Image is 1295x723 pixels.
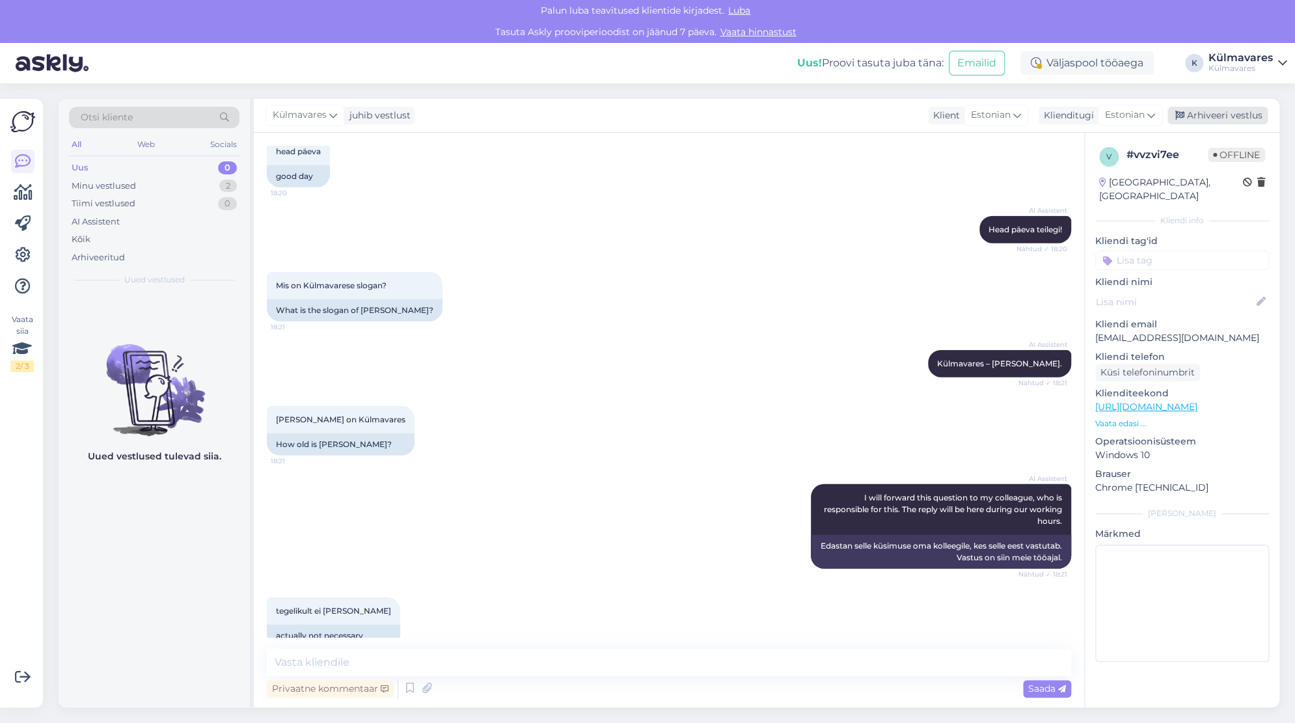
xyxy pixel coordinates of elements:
[267,165,330,187] div: good day
[1106,152,1111,161] span: v
[72,233,90,246] div: Kõik
[1095,364,1200,381] div: Küsi telefoninumbrit
[267,299,443,321] div: What is the slogan of [PERSON_NAME]?
[271,188,320,198] span: 18:20
[72,251,125,264] div: Arhiveeritud
[344,109,411,122] div: juhib vestlust
[971,108,1011,122] span: Estonian
[1016,244,1067,254] span: Nähtud ✓ 18:20
[218,197,237,210] div: 0
[124,274,185,286] span: Uued vestlused
[276,606,391,616] span: tegelikult ei [PERSON_NAME]
[1208,148,1265,162] span: Offline
[81,111,133,124] span: Otsi kliente
[1095,435,1269,448] p: Operatsioonisüsteem
[1095,318,1269,331] p: Kliendi email
[1039,109,1094,122] div: Klienditugi
[1095,401,1197,413] a: [URL][DOMAIN_NAME]
[72,161,89,174] div: Uus
[271,322,320,332] span: 18:21
[1018,340,1067,349] span: AI Assistent
[267,433,415,456] div: How old is [PERSON_NAME]?
[72,215,120,228] div: AI Assistent
[824,493,1064,526] span: I will forward this question to my colleague, who is responsible for this. The reply will be here...
[1095,331,1269,345] p: [EMAIL_ADDRESS][DOMAIN_NAME]
[1018,206,1067,215] span: AI Assistent
[716,26,800,38] a: Vaata hinnastust
[1095,467,1269,481] p: Brauser
[988,225,1062,234] span: Head päeva teilegi!
[1095,234,1269,248] p: Kliendi tag'id
[1095,527,1269,541] p: Märkmed
[69,136,84,153] div: All
[1095,448,1269,462] p: Windows 10
[928,109,960,122] div: Klient
[1096,295,1254,309] input: Lisa nimi
[724,5,754,16] span: Luba
[1095,508,1269,519] div: [PERSON_NAME]
[10,109,35,134] img: Askly Logo
[1095,418,1269,430] p: Vaata edasi ...
[1095,481,1269,495] p: Chrome [TECHNICAL_ID]
[1185,54,1203,72] div: K
[1095,387,1269,400] p: Klienditeekond
[949,51,1005,75] button: Emailid
[1095,275,1269,289] p: Kliendi nimi
[10,361,34,372] div: 2 / 3
[218,161,237,174] div: 0
[88,450,221,463] p: Uued vestlused tulevad siia.
[1018,378,1067,388] span: Nähtud ✓ 18:21
[1028,683,1066,694] span: Saada
[276,280,387,290] span: Mis on Külmavarese slogan?
[1099,176,1243,203] div: [GEOGRAPHIC_DATA], [GEOGRAPHIC_DATA]
[208,136,239,153] div: Socials
[1020,51,1154,75] div: Väljaspool tööaega
[267,625,400,647] div: actually not necessary
[1018,569,1067,579] span: Nähtud ✓ 18:21
[797,57,822,69] b: Uus!
[10,314,34,372] div: Vaata siia
[1095,350,1269,364] p: Kliendi telefon
[72,197,135,210] div: Tiimi vestlused
[135,136,157,153] div: Web
[219,180,237,193] div: 2
[1095,215,1269,226] div: Kliendi info
[1208,63,1273,74] div: Külmavares
[1018,474,1067,484] span: AI Assistent
[797,55,944,71] div: Proovi tasuta juba täna:
[59,321,250,438] img: No chats
[811,535,1071,569] div: Edastan selle küsimuse oma kolleegile, kes selle eest vastutab. Vastus on siin meie tööajal.
[72,180,136,193] div: Minu vestlused
[937,359,1062,368] span: Külmavares – [PERSON_NAME].
[271,456,320,466] span: 18:21
[1095,251,1269,270] input: Lisa tag
[276,146,321,156] span: head päeva
[1208,53,1287,74] a: KülmavaresKülmavares
[1126,147,1208,163] div: # vvzvi7ee
[276,415,405,424] span: [PERSON_NAME] on Külmavares
[1167,107,1268,124] div: Arhiveeri vestlus
[1105,108,1145,122] span: Estonian
[1208,53,1273,63] div: Külmavares
[273,108,327,122] span: Külmavares
[267,680,394,698] div: Privaatne kommentaar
